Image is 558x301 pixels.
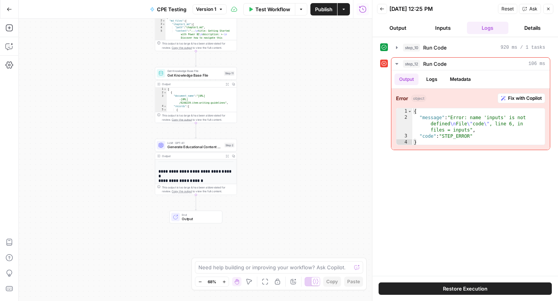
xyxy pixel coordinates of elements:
[155,67,237,123] div: Get Knowledge Base FileGet Knowledge Base FileStep 11Output[ { "document_name":"[URL] -[URL] /624...
[167,72,222,78] span: Get Knowledge Base File
[224,71,234,75] div: Step 11
[195,195,196,210] g: Edge from step_2 to end
[155,87,167,91] div: 1
[157,5,186,13] span: CPE Testing
[255,5,290,13] span: Test Workflow
[243,3,295,15] button: Test Workflow
[529,60,545,67] span: 106 ms
[162,41,234,50] div: This output is too large & has been abbreviated for review. to view the full content.
[162,82,222,86] div: Output
[394,74,418,85] button: Output
[195,123,196,139] g: Edge from step_11 to step_2
[155,19,165,23] div: 2
[196,6,216,13] span: Version 1
[422,74,442,85] button: Logs
[172,118,192,121] span: Copy the output
[391,58,550,70] button: 106 ms
[501,44,545,51] span: 920 ms / 1 tasks
[519,4,541,14] button: Ask
[155,22,165,26] div: 3
[377,22,419,34] button: Output
[145,3,191,15] button: CPE Testing
[423,44,447,51] span: Run Code
[164,91,167,94] span: Toggle code folding, rows 2 through 9
[326,278,338,285] span: Copy
[167,69,222,73] span: Get Knowledge Base File
[172,46,192,49] span: Copy the output
[396,133,412,139] div: 3
[467,22,509,34] button: Logs
[501,5,514,12] span: Reset
[391,70,550,150] div: 106 ms
[155,105,167,108] div: 4
[167,141,222,145] span: LLM · GPT-4.1
[443,285,487,292] span: Restore Execution
[498,93,545,103] button: Fix with Copilot
[379,282,552,295] button: Restore Execution
[315,5,332,13] span: Publish
[396,94,408,102] strong: Error
[164,105,167,108] span: Toggle code folding, rows 4 through 8
[167,144,222,150] span: Generate Educational Content Questions
[162,113,234,122] div: This output is too large & has been abbreviated for review. to view the full content.
[347,278,360,285] span: Paste
[422,22,464,34] button: Inputs
[155,211,237,224] div: EndOutput
[411,95,426,102] span: object
[511,22,553,34] button: Details
[155,108,167,112] div: 5
[498,4,517,14] button: Reset
[310,3,337,15] button: Publish
[208,279,216,285] span: 68%
[182,212,218,217] span: End
[403,44,420,51] span: step_10
[162,154,222,158] div: Output
[164,87,167,91] span: Toggle code folding, rows 1 through 10
[508,95,542,102] span: Fix with Copilot
[224,143,234,147] div: Step 2
[445,74,475,85] button: Metadata
[323,277,341,287] button: Copy
[193,4,227,14] button: Version 1
[155,91,167,94] div: 2
[396,108,412,115] div: 1
[155,26,165,29] div: 4
[164,108,167,112] span: Toggle code folding, rows 5 through 7
[391,41,550,54] button: 920 ms / 1 tasks
[155,94,167,105] div: 3
[195,51,196,67] g: Edge from step_10 to step_11
[408,108,412,115] span: Toggle code folding, rows 1 through 4
[182,216,218,222] span: Output
[423,60,447,68] span: Run Code
[172,190,192,193] span: Copy the output
[162,185,234,193] div: This output is too large & has been abbreviated for review. to view the full content.
[344,277,363,287] button: Paste
[529,5,537,12] span: Ask
[403,60,420,68] span: step_12
[162,19,165,23] span: Toggle code folding, rows 2 through 7
[162,22,165,26] span: Toggle code folding, rows 3 through 6
[396,115,412,133] div: 2
[396,139,412,145] div: 4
